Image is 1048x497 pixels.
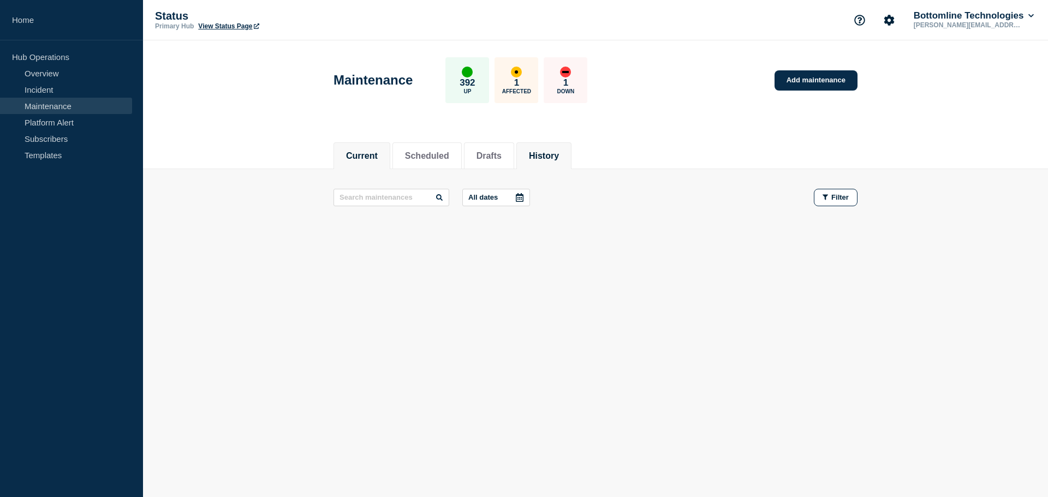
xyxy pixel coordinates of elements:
[334,189,449,206] input: Search maintenances
[155,10,373,22] p: Status
[477,151,502,161] button: Drafts
[557,88,575,94] p: Down
[463,88,471,94] p: Up
[814,189,858,206] button: Filter
[831,193,849,201] span: Filter
[462,189,530,206] button: All dates
[560,67,571,77] div: down
[155,22,194,30] p: Primary Hub
[514,77,519,88] p: 1
[511,67,522,77] div: affected
[346,151,378,161] button: Current
[405,151,449,161] button: Scheduled
[848,9,871,32] button: Support
[529,151,559,161] button: History
[912,21,1025,29] p: [PERSON_NAME][EMAIL_ADDRESS][DOMAIN_NAME]
[198,22,259,30] a: View Status Page
[460,77,475,88] p: 392
[462,67,473,77] div: up
[775,70,858,91] a: Add maintenance
[334,73,413,88] h1: Maintenance
[502,88,531,94] p: Affected
[878,9,901,32] button: Account settings
[563,77,568,88] p: 1
[468,193,498,201] p: All dates
[912,10,1036,21] button: Bottomline Technologies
